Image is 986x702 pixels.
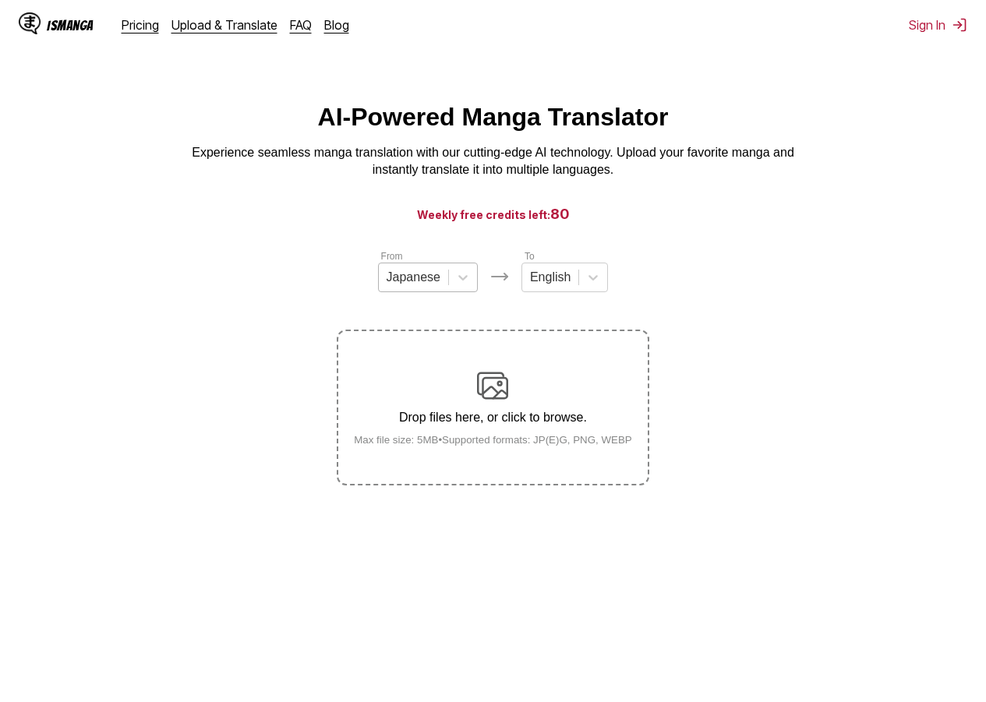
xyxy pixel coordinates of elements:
a: Pricing [122,17,159,33]
button: Sign In [909,17,967,33]
img: Languages icon [490,267,509,286]
h3: Weekly free credits left: [37,204,949,224]
a: Blog [324,17,349,33]
p: Drop files here, or click to browse. [341,411,645,425]
label: To [525,251,535,262]
a: Upload & Translate [171,17,277,33]
a: FAQ [290,17,312,33]
img: Sign out [952,17,967,33]
span: 80 [550,206,570,222]
small: Max file size: 5MB • Supported formats: JP(E)G, PNG, WEBP [341,434,645,446]
p: Experience seamless manga translation with our cutting-edge AI technology. Upload your favorite m... [182,144,805,179]
h1: AI-Powered Manga Translator [318,103,669,132]
div: IsManga [47,18,94,33]
a: IsManga LogoIsManga [19,12,122,37]
img: IsManga Logo [19,12,41,34]
label: From [381,251,403,262]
